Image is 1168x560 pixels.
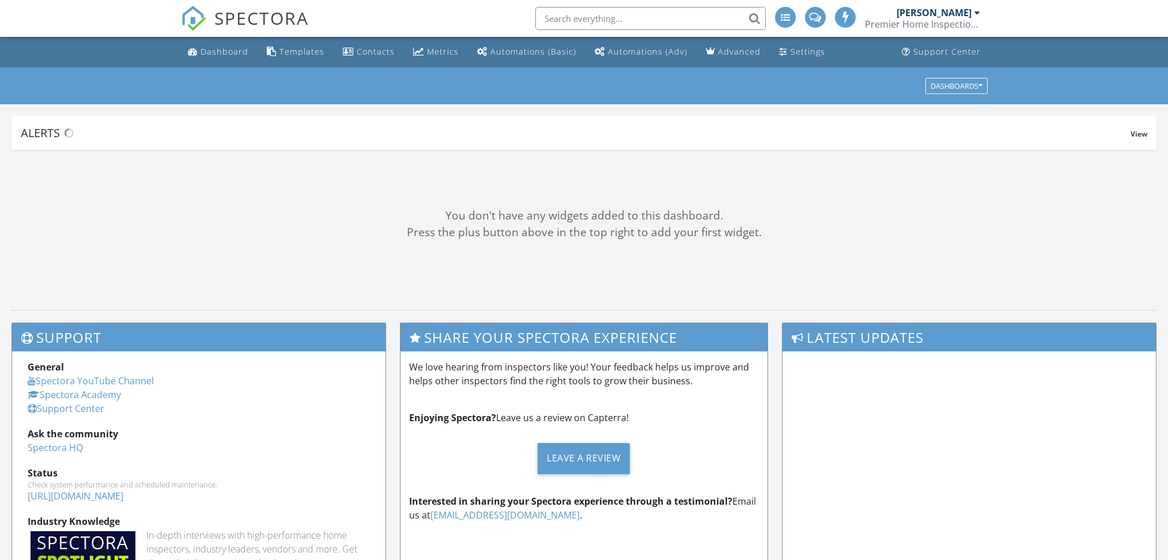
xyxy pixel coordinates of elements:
div: Ask the community [28,427,370,441]
span: View [1131,129,1147,139]
span: SPECTORA [214,6,309,30]
a: [URL][DOMAIN_NAME] [28,490,123,502]
h3: Support [12,323,385,351]
strong: General [28,361,64,373]
img: The Best Home Inspection Software - Spectora [181,6,206,31]
input: Search everything... [535,7,766,30]
a: Spectora HQ [28,441,83,454]
div: Dashboard [201,46,248,57]
a: Dashboard [183,41,253,63]
div: You don't have any widgets added to this dashboard. [12,207,1156,224]
a: Templates [262,41,329,63]
a: Advanced [701,41,765,63]
p: We love hearing from inspectors like you! Your feedback helps us improve and helps other inspecto... [409,360,758,388]
div: Support Center [913,46,981,57]
div: Check system performance and scheduled maintenance. [28,480,370,489]
strong: Interested in sharing your Spectora experience through a testimonial? [409,495,732,508]
a: Automations (Advanced) [590,41,692,63]
a: Spectora Academy [28,388,121,401]
p: Email us at . [409,494,758,522]
div: [PERSON_NAME] [897,7,972,18]
div: Industry Knowledge [28,514,370,528]
div: Settings [791,46,825,57]
a: Automations (Basic) [473,41,581,63]
a: Settings [774,41,830,63]
div: Templates [279,46,324,57]
a: Spectora YouTube Channel [28,374,154,387]
a: [EMAIL_ADDRESS][DOMAIN_NAME] [430,509,580,521]
div: Contacts [357,46,395,57]
div: Alerts [21,125,1131,141]
div: Press the plus button above in the top right to add your first widget. [12,224,1156,241]
a: Leave a Review [409,434,758,483]
button: Dashboards [925,78,988,94]
a: Support Center [28,402,104,415]
a: Contacts [338,41,399,63]
div: Status [28,466,370,480]
div: Leave a Review [538,443,630,474]
p: Leave us a review on Capterra! [409,411,758,425]
div: Automations (Adv) [608,46,687,57]
h3: Latest Updates [783,323,1156,351]
div: Metrics [427,46,459,57]
div: Automations (Basic) [490,46,576,57]
h3: Share Your Spectora Experience [400,323,767,351]
strong: Enjoying Spectora? [409,411,496,424]
a: Metrics [409,41,463,63]
a: SPECTORA [181,16,309,40]
div: Premier Home Inspection Chicago LLC Lic#451.001387 [865,18,980,30]
div: Advanced [718,46,761,57]
a: Support Center [897,41,985,63]
div: Dashboards [931,82,982,90]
